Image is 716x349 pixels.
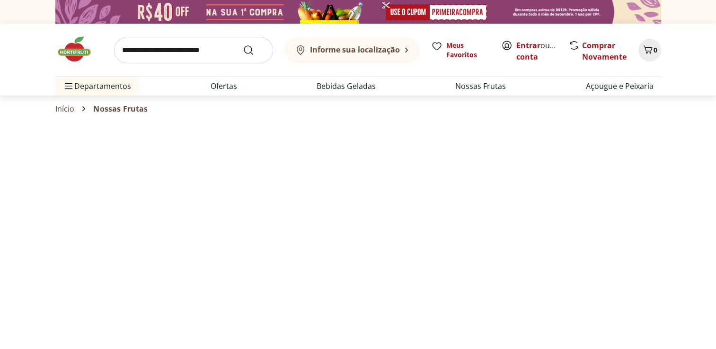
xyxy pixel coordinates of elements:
a: Início [55,105,75,113]
button: Submit Search [243,44,265,56]
span: Departamentos [63,75,131,97]
span: 0 [654,45,657,54]
a: Nossas Frutas [455,80,506,92]
span: ou [516,40,558,62]
b: Informe sua localização [310,44,400,55]
span: Meus Favoritos [446,41,490,60]
a: Entrar [516,40,540,51]
button: Informe sua localização [284,37,420,63]
img: Hortifruti [55,35,103,63]
a: Criar conta [516,40,568,62]
a: Comprar Novamente [582,40,627,62]
span: Nossas Frutas [93,105,148,113]
a: Ofertas [211,80,237,92]
button: Menu [63,75,74,97]
button: Carrinho [638,39,661,61]
input: search [114,37,273,63]
a: Açougue e Peixaria [586,80,654,92]
a: Bebidas Geladas [317,80,376,92]
a: Meus Favoritos [431,41,490,60]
